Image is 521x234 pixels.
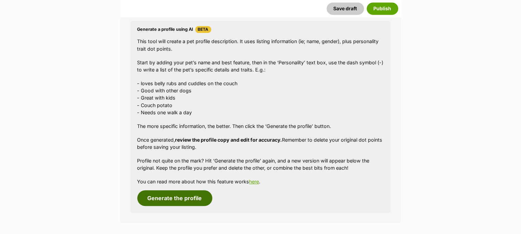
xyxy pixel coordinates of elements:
a: here [249,179,259,184]
p: Start by adding your pet’s name and best feature, then in the ‘Personality’ text box, use the das... [137,59,384,74]
button: Generate the profile [137,190,212,206]
h4: Generate a profile using AI [137,26,384,33]
p: You can read more about how this feature works . [137,178,384,185]
strong: review the profile copy and edit for accuracy. [175,137,282,143]
p: The more specific information, the better. Then click the ‘Generate the profile’ button. [137,122,384,130]
p: Profile not quite on the mark? Hit ‘Generate the profile’ again, and a new version will appear be... [137,157,384,172]
span: Beta [195,26,211,33]
button: Save draft [327,2,364,15]
p: This tool will create a pet profile description. It uses listing information (ie; name, gender), ... [137,38,384,52]
p: Once generated, Remember to delete your original dot points before saving your listing. [137,136,384,151]
p: - loves belly rubs and cuddles on the couch - Good with other dogs - Great with kids - Couch pota... [137,80,384,116]
button: Publish [367,2,398,15]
